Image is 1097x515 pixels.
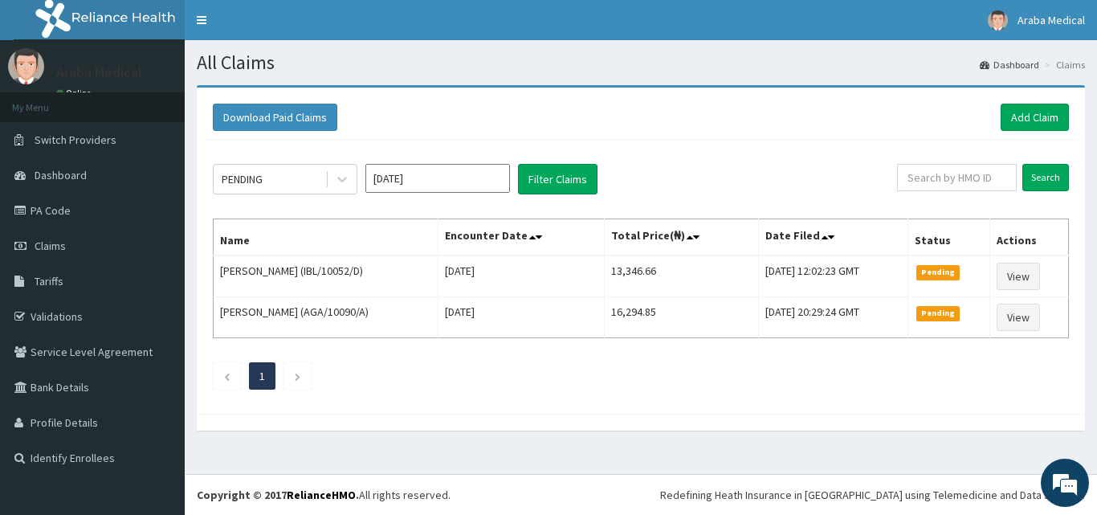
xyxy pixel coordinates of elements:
input: Search [1022,164,1069,191]
td: [DATE] 12:02:23 GMT [759,255,907,297]
td: 16,294.85 [605,297,759,338]
td: [PERSON_NAME] (AGA/10090/A) [214,297,438,338]
td: [PERSON_NAME] (IBL/10052/D) [214,255,438,297]
th: Date Filed [759,219,907,256]
span: Pending [916,265,960,280]
img: User Image [8,48,44,84]
span: Araba Medical [1017,13,1085,27]
a: View [997,263,1040,290]
h1: All Claims [197,52,1085,73]
th: Total Price(₦) [605,219,759,256]
th: Encounter Date [438,219,605,256]
div: PENDING [222,171,263,187]
li: Claims [1041,58,1085,72]
button: Download Paid Claims [213,104,337,131]
th: Status [907,219,989,256]
div: Redefining Heath Insurance in [GEOGRAPHIC_DATA] using Telemedicine and Data Science! [660,487,1085,503]
p: Araba Medical [56,65,142,80]
a: View [997,304,1040,331]
a: RelianceHMO [287,488,356,502]
th: Name [214,219,438,256]
button: Filter Claims [518,164,597,194]
span: Switch Providers [35,133,116,147]
span: Dashboard [35,168,87,182]
td: 13,346.66 [605,255,759,297]
td: [DATE] [438,255,605,297]
span: Claims [35,239,66,253]
td: [DATE] 20:29:24 GMT [759,297,907,338]
a: Page 1 is your current page [259,369,265,383]
span: Pending [916,306,960,321]
span: Tariffs [35,274,63,288]
strong: Copyright © 2017 . [197,488,359,502]
footer: All rights reserved. [185,474,1097,515]
td: [DATE] [438,297,605,338]
a: Next page [294,369,301,383]
a: Online [56,88,95,99]
a: Add Claim [1001,104,1069,131]
input: Select Month and Year [365,164,510,193]
img: User Image [988,10,1008,31]
a: Dashboard [980,58,1039,72]
input: Search by HMO ID [897,164,1017,191]
th: Actions [989,219,1068,256]
a: Previous page [223,369,230,383]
